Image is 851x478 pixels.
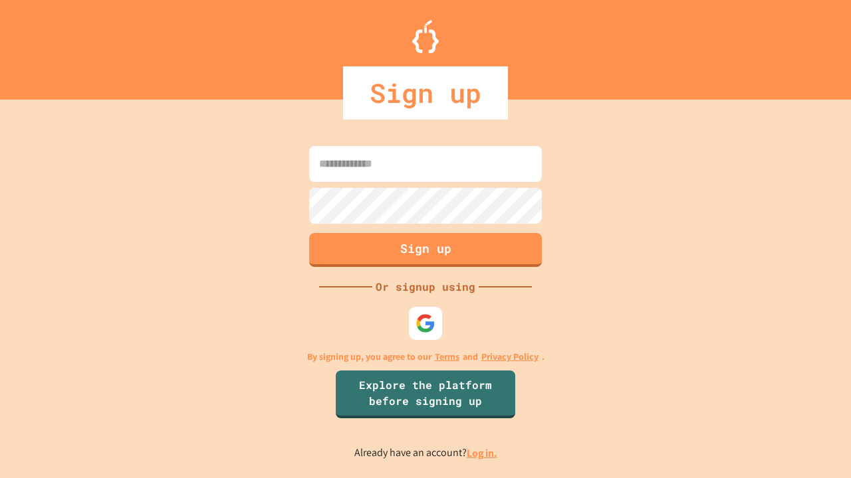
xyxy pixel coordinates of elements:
[343,66,508,119] div: Sign up
[307,350,545,364] p: By signing up, you agree to our and .
[481,350,539,364] a: Privacy Policy
[309,233,542,267] button: Sign up
[435,350,459,364] a: Terms
[467,446,497,460] a: Log in.
[336,370,515,418] a: Explore the platform before signing up
[354,445,497,461] p: Already have an account?
[416,313,435,333] img: google-icon.svg
[372,279,479,295] div: Or signup using
[412,20,439,53] img: Logo.svg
